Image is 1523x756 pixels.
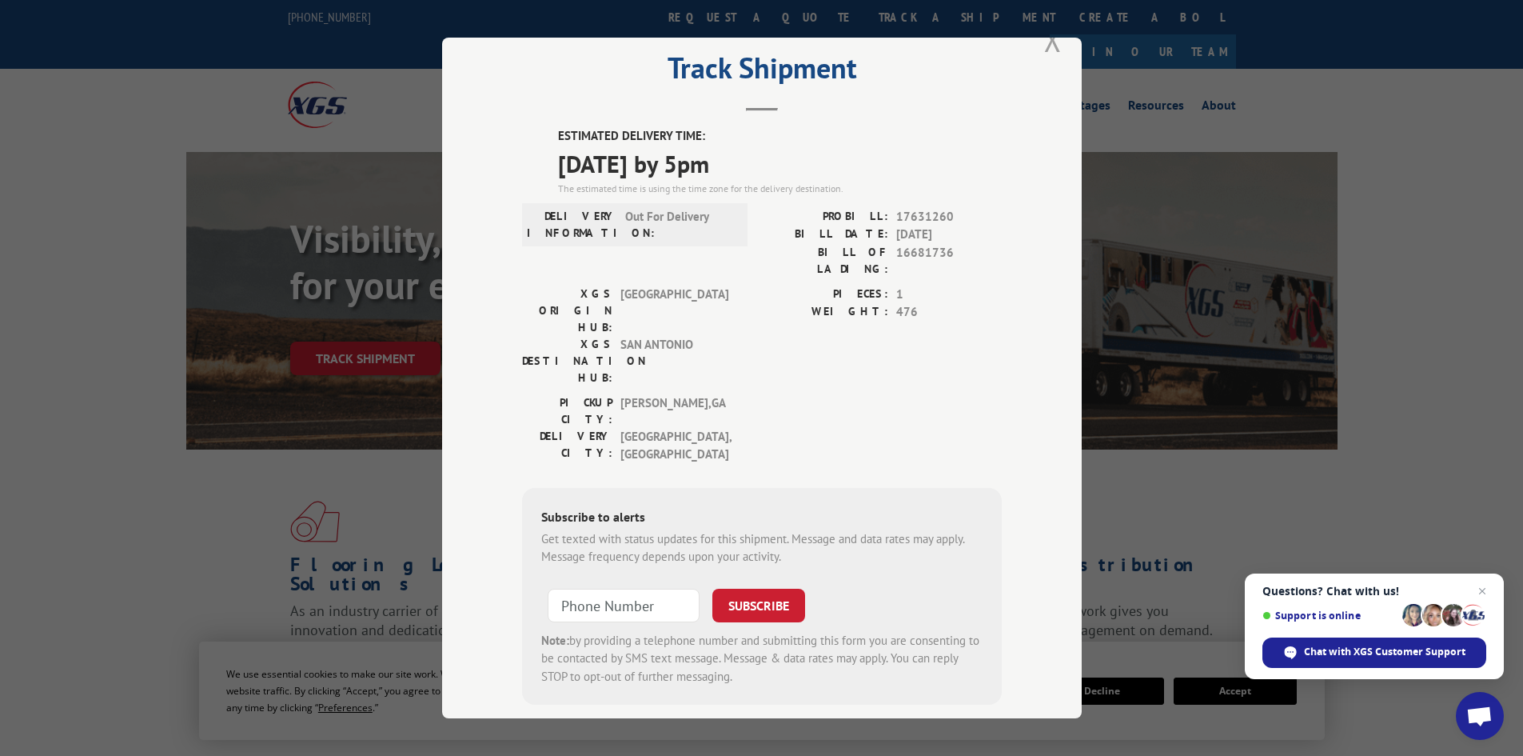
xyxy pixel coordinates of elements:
div: by providing a telephone number and submitting this form you are consenting to be contacted by SM... [541,632,983,686]
label: PICKUP CITY: [522,394,612,428]
span: [GEOGRAPHIC_DATA] [620,286,728,336]
strong: Note: [541,633,569,648]
button: Close modal [1044,18,1062,61]
span: [GEOGRAPHIC_DATA] , [GEOGRAPHIC_DATA] [620,428,728,464]
span: [PERSON_NAME] , GA [620,394,728,428]
label: PROBILL: [762,208,888,226]
span: Out For Delivery [625,208,733,242]
label: XGS ORIGIN HUB: [522,286,612,336]
div: Chat with XGS Customer Support [1262,638,1486,668]
span: 476 [896,303,1002,322]
span: Questions? Chat with us! [1262,585,1486,598]
span: 17631260 [896,208,1002,226]
input: Phone Number [548,589,700,622]
span: SAN ANTONIO [620,336,728,386]
span: Chat with XGS Customer Support [1304,645,1465,659]
label: BILL OF LADING: [762,244,888,278]
span: 16681736 [896,244,1002,278]
label: XGS DESTINATION HUB: [522,336,612,386]
span: Close chat [1473,582,1492,601]
label: BILL DATE: [762,226,888,244]
div: The estimated time is using the time zone for the delivery destination. [558,182,1002,196]
div: Get texted with status updates for this shipment. Message and data rates may apply. Message frequ... [541,530,983,566]
button: SUBSCRIBE [712,589,805,622]
label: PIECES: [762,286,888,304]
label: DELIVERY INFORMATION: [527,208,617,242]
label: DELIVERY CITY: [522,428,612,464]
div: Subscribe to alerts [541,507,983,530]
span: 1 [896,286,1002,304]
span: Support is online [1262,610,1397,622]
div: Open chat [1456,692,1504,740]
span: [DATE] by 5pm [558,146,1002,182]
label: WEIGHT: [762,303,888,322]
span: [DATE] [896,226,1002,244]
h2: Track Shipment [522,57,1002,87]
label: ESTIMATED DELIVERY TIME: [558,127,1002,146]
